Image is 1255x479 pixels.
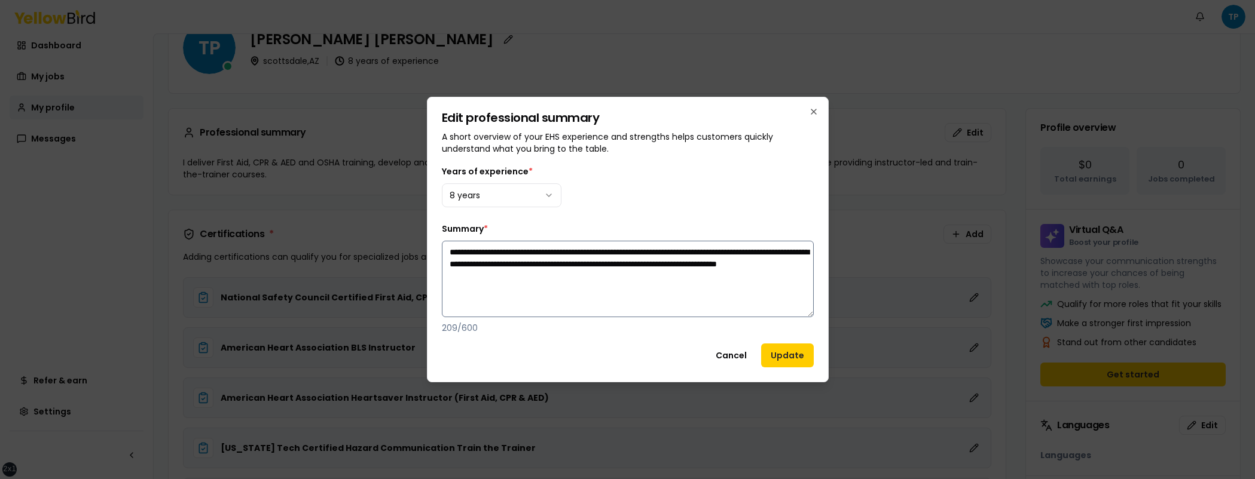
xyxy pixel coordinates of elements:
[442,131,814,155] p: A short overview of your EHS experience and strengths helps customers quickly understand what you...
[442,112,814,124] h2: Edit professional summary
[706,343,756,367] button: Cancel
[442,165,533,177] label: Years of experience
[761,343,814,367] button: Update
[442,322,814,334] p: 209 / 600
[442,223,488,235] label: Summary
